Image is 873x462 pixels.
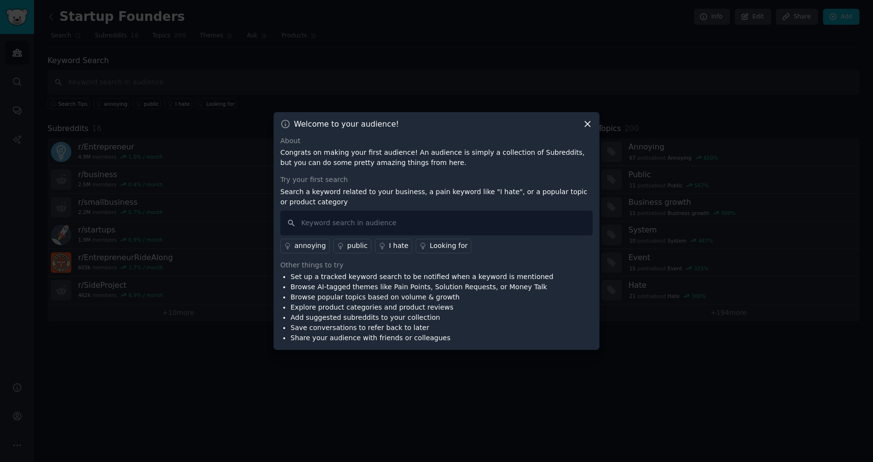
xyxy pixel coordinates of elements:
[280,239,330,253] a: annoying
[347,241,368,251] div: public
[280,148,593,168] p: Congrats on making your first audience! An audience is simply a collection of Subreddits, but you...
[280,136,593,146] div: About
[291,313,553,323] li: Add suggested subreddits to your collection
[280,211,593,235] input: Keyword search in audience
[291,333,553,343] li: Share your audience with friends or colleagues
[291,272,553,282] li: Set up a tracked keyword search to be notified when a keyword is mentioned
[294,241,326,251] div: annoying
[430,241,468,251] div: Looking for
[389,241,408,251] div: I hate
[294,119,399,129] h3: Welcome to your audience!
[280,187,593,207] p: Search a keyword related to your business, a pain keyword like "I hate", or a popular topic or pr...
[280,260,593,270] div: Other things to try
[291,323,553,333] li: Save conversations to refer back to later
[291,302,553,313] li: Explore product categories and product reviews
[333,239,372,253] a: public
[416,239,471,253] a: Looking for
[375,239,412,253] a: I hate
[280,175,593,185] div: Try your first search
[291,282,553,292] li: Browse AI-tagged themes like Pain Points, Solution Requests, or Money Talk
[291,292,553,302] li: Browse popular topics based on volume & growth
